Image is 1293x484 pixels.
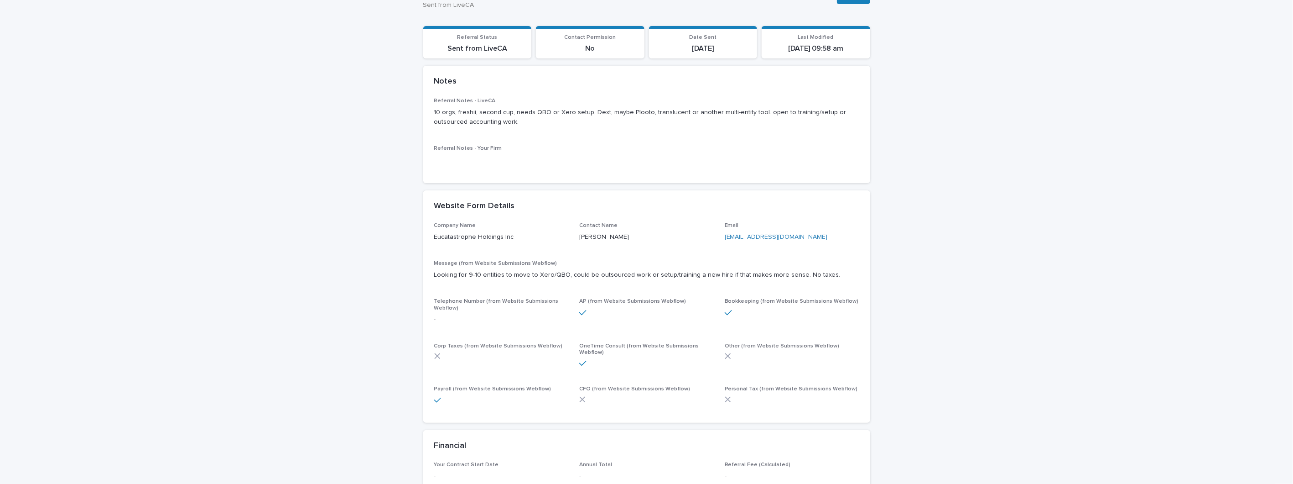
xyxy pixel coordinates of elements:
p: - [725,472,859,482]
p: - [434,472,569,482]
span: Annual Total [579,462,612,468]
span: Company Name [434,223,476,228]
p: - [579,472,714,482]
span: Date Sent [689,35,717,40]
p: [PERSON_NAME] [579,232,714,242]
span: Referral Notes - LiveCA [434,98,496,104]
span: Telephone Number (from Website Submissions Webflow) [434,299,559,310]
a: [EMAIL_ADDRESS][DOMAIN_NAME] [725,234,828,240]
p: No [541,44,639,53]
p: [DATE] [654,44,752,53]
span: CFO (from Website Submissions Webflow) [579,386,690,392]
span: Corp Taxes (from Website Submissions Webflow) [434,343,563,349]
h2: Financial [434,441,467,451]
span: Contact Name [579,223,618,228]
span: Email [725,223,739,228]
p: Sent from LiveCA [429,44,526,53]
span: Message (from Website Submissions Webflow) [434,261,557,266]
p: - [434,155,859,165]
span: Payroll (from Website Submissions Webflow) [434,386,551,392]
span: Referral Status [457,35,497,40]
span: Bookkeeping (from Website Submissions Webflow) [725,299,859,304]
p: [DATE] 09:58 am [767,44,865,53]
span: Referral Fee (Calculated) [725,462,791,468]
span: Personal Tax (from Website Submissions Webflow) [725,386,858,392]
span: Other (from Website Submissions Webflow) [725,343,840,349]
p: - [434,315,569,325]
p: Looking for 9-10 entities to move to Xero/QBO, could be outsourced work or setup/training a new h... [434,270,859,280]
span: Referral Notes - Your Firm [434,146,502,151]
span: Last Modified [798,35,834,40]
span: AP (from Website Submissions Webflow) [579,299,686,304]
p: Eucatastrophe Holdings Inc [434,232,569,242]
span: Your Contract Start Date [434,462,499,468]
h2: Website Form Details [434,201,515,211]
h2: Notes [434,77,457,87]
p: 10 orgs, freshii, second cup, needs QBO or Xero setup, Dext, maybe Plooto, translucent or another... [434,108,859,127]
span: OneTime Consult (from Website Submissions Webflow) [579,343,699,355]
span: Contact Permission [564,35,616,40]
p: Sent from LiveCA [423,1,826,9]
